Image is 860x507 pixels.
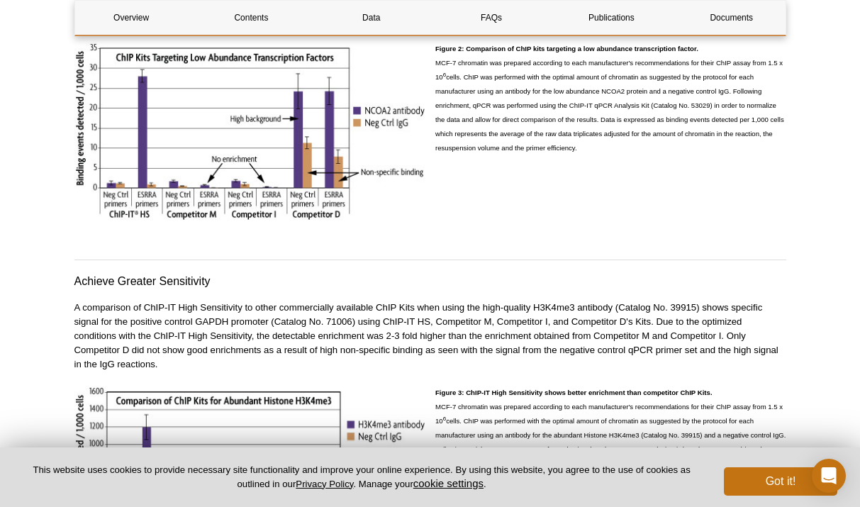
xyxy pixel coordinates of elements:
[296,479,353,489] a: Privacy Policy
[435,1,547,35] a: FAQs
[812,459,846,493] div: Open Intercom Messenger
[195,1,308,35] a: Contents
[555,1,668,35] a: Publications
[413,477,484,489] button: cookie settings
[315,1,428,35] a: Data
[75,1,188,35] a: Overview
[74,42,425,220] img: PCR analysis showing specific enrichment from low abundance target proteins
[435,386,786,499] p: MCF-7 chromatin was prepared according to each manufacturer's recommendations for their ChIP assa...
[23,464,700,491] p: This website uses cookies to provide necessary site functionality and improve your online experie...
[675,1,788,35] a: Documents
[443,72,446,78] sup: 6
[443,415,446,421] sup: 6
[435,389,713,396] strong: Figure 3: ChIP-IT High Sensitivity shows better enrichment than competitor ChIP Kits.
[74,273,786,290] h3: Achieve Greater Sensitivity
[435,45,698,52] strong: Figure 2: Comparison of ChIP kits targeting a low abundance transcription factor.
[74,301,786,372] p: A comparison of ChIP-IT High Sensitivity to other commercially available ChIP Kits when using the...
[724,467,837,496] button: Got it!
[435,42,786,155] p: MCF-7 chromatin was prepared according to each manufacturer's recommendations for their ChIP assa...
